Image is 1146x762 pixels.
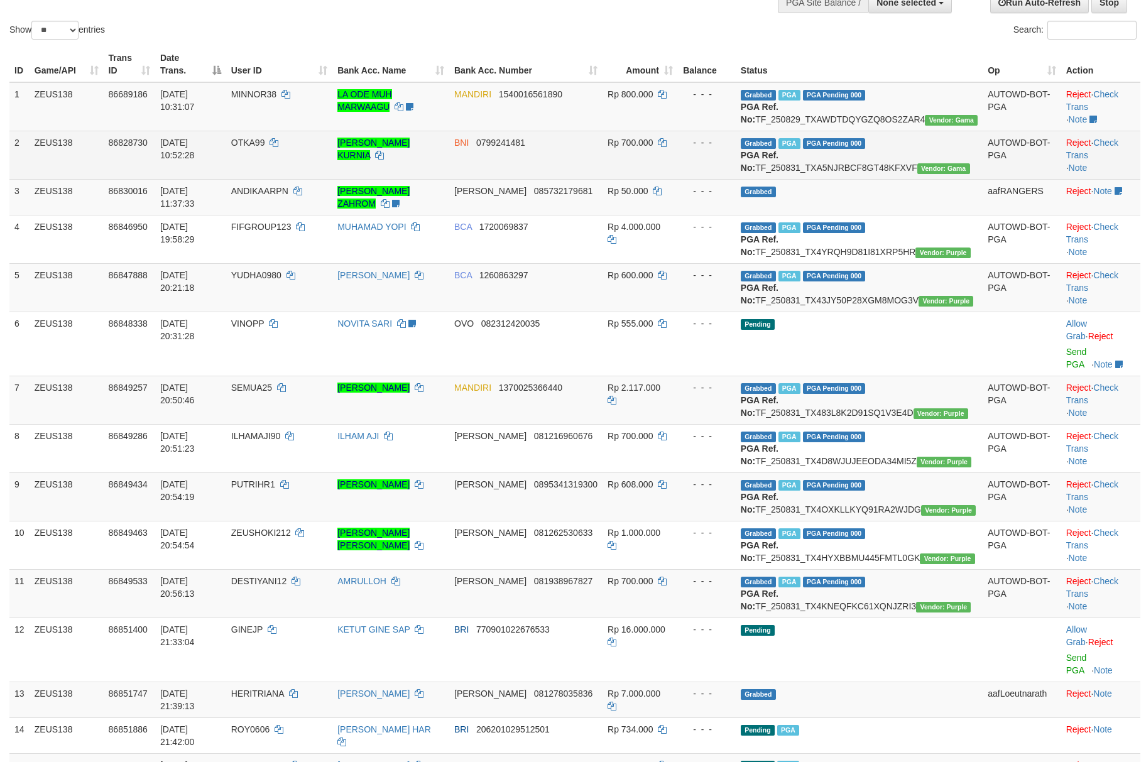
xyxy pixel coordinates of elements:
[803,577,866,587] span: PGA Pending
[1061,682,1140,717] td: ·
[109,479,148,489] span: 86849434
[803,271,866,281] span: PGA Pending
[30,82,104,131] td: ZEUS138
[741,234,778,257] b: PGA Ref. No:
[778,271,800,281] span: Marked by aafnoeunsreypich
[499,89,562,99] span: Copy 1540016561890 to clipboard
[608,138,653,148] span: Rp 700.000
[1093,689,1112,699] a: Note
[1066,479,1091,489] a: Reject
[160,270,195,293] span: [DATE] 20:21:18
[608,689,660,699] span: Rp 7.000.000
[983,424,1061,472] td: AUTOWD-BOT-PGA
[1066,89,1091,99] a: Reject
[9,312,30,376] td: 6
[741,319,775,330] span: Pending
[683,88,731,101] div: - - -
[1061,82,1140,131] td: · ·
[914,408,968,419] span: Vendor URL: https://trx4.1velocity.biz
[741,138,776,149] span: Grabbed
[534,576,592,586] span: Copy 081938967827 to clipboard
[160,724,195,747] span: [DATE] 21:42:00
[30,521,104,569] td: ZEUS138
[9,569,30,618] td: 11
[454,89,491,99] span: MANDIRI
[479,270,528,280] span: Copy 1260863297 to clipboard
[160,138,195,160] span: [DATE] 10:52:28
[454,431,527,441] span: [PERSON_NAME]
[803,432,866,442] span: PGA Pending
[736,424,983,472] td: TF_250831_TX4D8WJUJEEODA34MI5Z
[1066,624,1088,647] span: ·
[337,576,386,586] a: AMRULLOH
[1069,601,1088,611] a: Note
[109,222,148,232] span: 86846950
[534,528,592,538] span: Copy 081262530633 to clipboard
[481,318,540,329] span: Copy 082312420035 to clipboard
[109,689,148,699] span: 86851747
[917,457,971,467] span: Vendor URL: https://trx4.1velocity.biz
[30,682,104,717] td: ZEUS138
[160,383,195,405] span: [DATE] 20:50:46
[1066,653,1087,675] a: Send PGA
[741,725,775,736] span: Pending
[736,263,983,312] td: TF_250831_TX43JY50P28XGM8MOG3V
[1094,359,1113,369] a: Note
[476,624,550,634] span: Copy 770901022676533 to clipboard
[1066,318,1087,341] a: Allow Grab
[454,138,469,148] span: BNI
[109,724,148,734] span: 86851886
[608,222,660,232] span: Rp 4.000.000
[1088,637,1113,647] a: Reject
[1069,247,1088,257] a: Note
[30,717,104,753] td: ZEUS138
[231,624,263,634] span: GINEJP
[160,431,195,454] span: [DATE] 20:51:23
[778,90,800,101] span: Marked by aafkaynarin
[454,724,469,734] span: BRI
[1061,179,1140,215] td: ·
[683,623,731,636] div: - - -
[803,90,866,101] span: PGA Pending
[915,248,970,258] span: Vendor URL: https://trx4.1velocity.biz
[160,576,195,599] span: [DATE] 20:56:13
[1066,624,1087,647] a: Allow Grab
[454,270,472,280] span: BCA
[1066,138,1091,148] a: Reject
[683,220,731,233] div: - - -
[608,624,665,634] span: Rp 16.000.000
[741,689,776,700] span: Grabbed
[803,480,866,491] span: PGA Pending
[741,528,776,539] span: Grabbed
[741,271,776,281] span: Grabbed
[479,222,528,232] span: Copy 1720069837 to clipboard
[741,444,778,466] b: PGA Ref. No:
[160,89,195,112] span: [DATE] 10:31:07
[778,138,800,149] span: Marked by aafsreyleap
[9,179,30,215] td: 3
[231,383,272,393] span: SEMUA25
[983,472,1061,521] td: AUTOWD-BOT-PGA
[30,376,104,424] td: ZEUS138
[736,131,983,179] td: TF_250831_TXA5NJRBCF8GT48KFXVF
[741,589,778,611] b: PGA Ref. No:
[9,215,30,263] td: 4
[109,528,148,538] span: 86849463
[9,376,30,424] td: 7
[109,89,148,99] span: 86689186
[1066,689,1091,699] a: Reject
[9,82,30,131] td: 1
[155,46,226,82] th: Date Trans.: activate to sort column descending
[1066,89,1118,112] a: Check Trans
[337,318,392,329] a: NOVITA SARI
[741,577,776,587] span: Grabbed
[920,553,974,564] span: Vendor URL: https://trx4.1velocity.biz
[1061,472,1140,521] td: · ·
[534,479,598,489] span: Copy 0895341319300 to clipboard
[921,505,976,516] span: Vendor URL: https://trx4.1velocity.biz
[1069,456,1088,466] a: Note
[231,89,276,99] span: MINNOR38
[30,618,104,682] td: ZEUS138
[736,376,983,424] td: TF_250831_TX483L8K2D91SQ1V3E4D
[109,383,148,393] span: 86849257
